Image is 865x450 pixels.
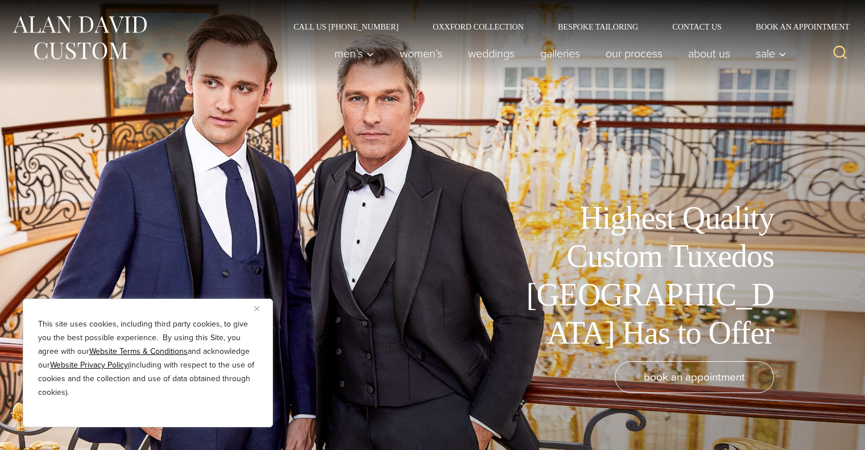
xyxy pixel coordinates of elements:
button: View Search Form [826,40,854,67]
a: Our Process [593,42,676,65]
nav: Secondary Navigation [276,23,854,31]
a: Website Terms & Conditions [89,345,188,357]
span: book an appointment [644,369,745,385]
img: Close [254,306,259,311]
a: Oxxford Collection [416,23,541,31]
p: This site uses cookies, including third party cookies, to give you the best possible experience. ... [38,317,258,399]
a: Bespoke Tailoring [541,23,655,31]
img: Alan David Custom [11,13,148,63]
a: About Us [676,42,743,65]
h1: Highest Quality Custom Tuxedos [GEOGRAPHIC_DATA] Has to Offer [518,199,774,352]
iframe: Opens a widget where you can chat to one of our agents [792,416,854,444]
a: Women’s [387,42,456,65]
span: Men’s [334,48,374,59]
button: Close [254,302,268,315]
a: book an appointment [615,361,774,393]
a: Book an Appointment [739,23,854,31]
nav: Primary Navigation [322,42,793,65]
a: weddings [456,42,528,65]
a: Galleries [528,42,593,65]
a: Website Privacy Policy [50,359,128,371]
a: Call Us [PHONE_NUMBER] [276,23,416,31]
span: Sale [756,48,787,59]
a: Contact Us [655,23,739,31]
